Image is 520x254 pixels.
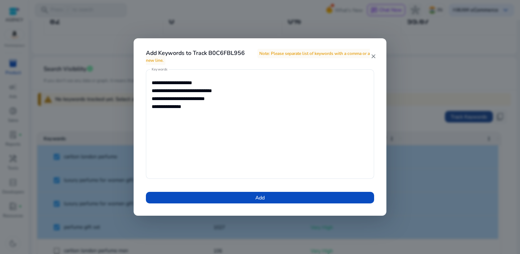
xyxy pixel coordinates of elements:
span: Add [255,194,265,202]
button: Add [146,192,374,203]
h4: Add Keywords to Track B0C6FBL956 [146,50,370,64]
mat-label: Keywords [152,67,168,72]
mat-icon: close [370,53,376,60]
span: Note: Please separate list of keywords with a comma or a new line. [146,49,370,65]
